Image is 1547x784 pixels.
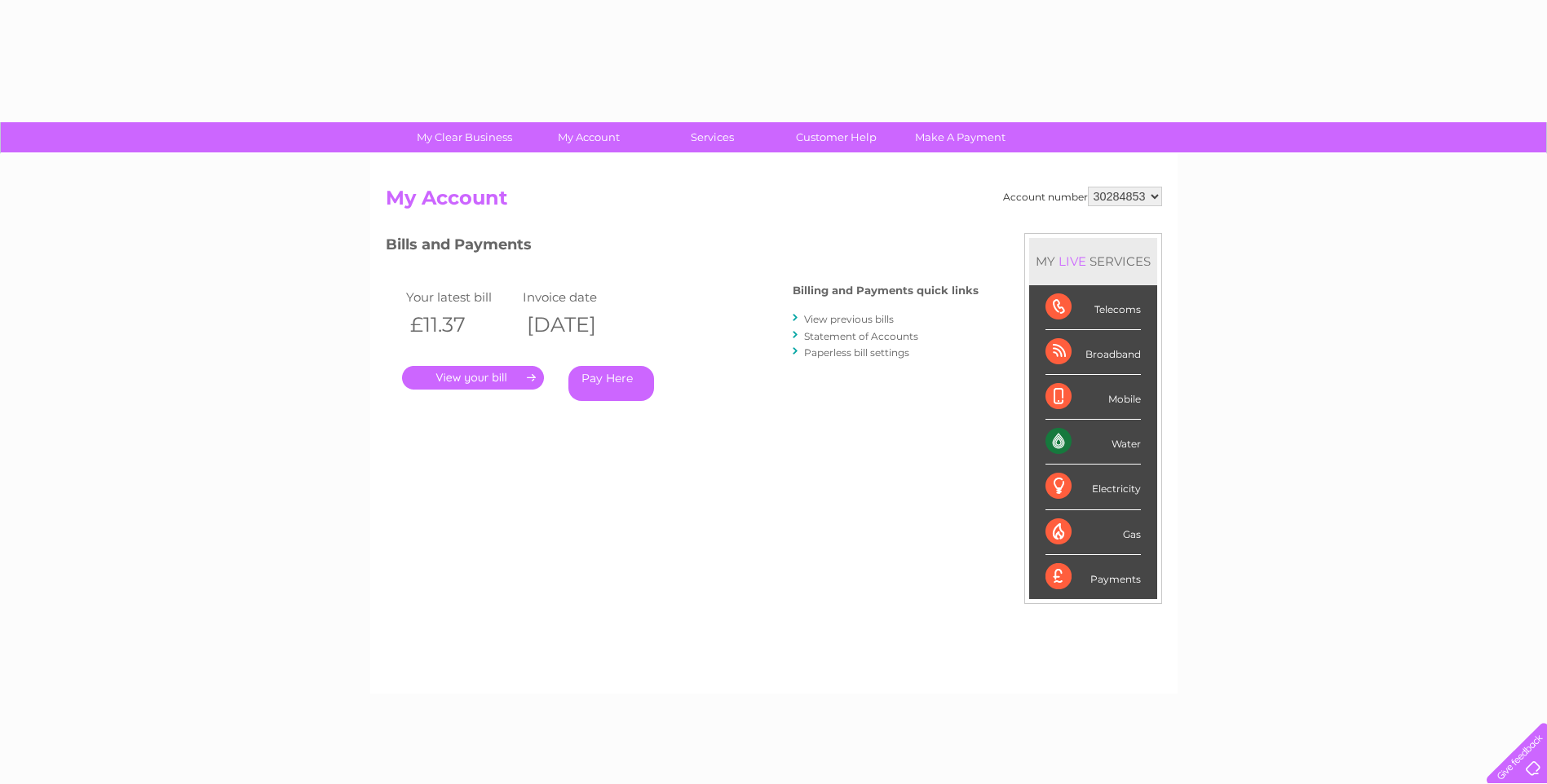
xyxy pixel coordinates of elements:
[793,284,979,297] h4: Billing and Payments quick links
[402,286,519,308] td: Your latest bill
[402,366,544,390] a: .
[1045,285,1141,330] div: Telecoms
[769,122,904,152] a: Customer Help
[386,233,979,262] h3: Bills and Payments
[1045,330,1141,375] div: Broadband
[1055,253,1090,269] div: LIVE
[402,308,519,341] th: £11.37
[804,346,909,359] a: Paperless bill settings
[519,308,636,341] th: [DATE]
[1045,510,1141,555] div: Gas
[804,313,894,325] a: View previous bills
[1045,555,1141,599] div: Payments
[397,122,532,152] a: My Clear Business
[1029,238,1157,284] div: MY SERVICES
[1045,420,1141,465] div: Water
[893,122,1028,152] a: Make A Payment
[519,286,636,308] td: Invoice date
[1045,375,1141,420] div: Mobile
[568,366,654,401] a: Pay Here
[804,330,918,342] a: Statement of Accounts
[1003,187,1162,206] div: Account number
[521,122,656,152] a: My Account
[1045,465,1141,509] div: Electricity
[645,122,780,152] a: Services
[386,187,1162,218] h2: My Account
